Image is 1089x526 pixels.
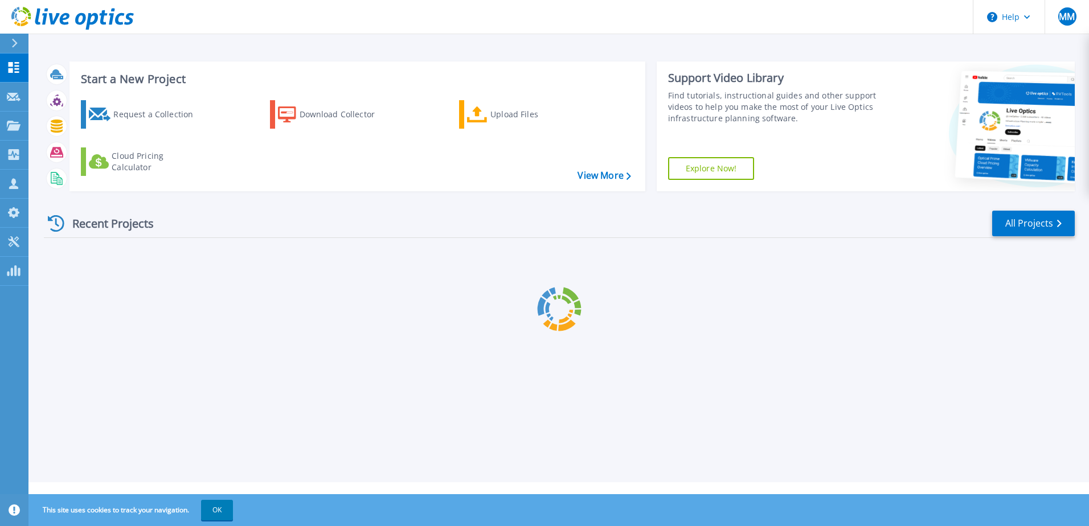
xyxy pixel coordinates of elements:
[459,100,586,129] a: Upload Files
[112,150,203,173] div: Cloud Pricing Calculator
[992,211,1075,236] a: All Projects
[113,103,204,126] div: Request a Collection
[668,157,755,180] a: Explore Now!
[44,209,169,237] div: Recent Projects
[81,73,631,85] h3: Start a New Project
[201,500,233,520] button: OK
[300,103,391,126] div: Download Collector
[270,100,397,129] a: Download Collector
[1059,12,1075,21] span: MM
[31,500,233,520] span: This site uses cookies to track your navigation.
[490,103,582,126] div: Upload Files
[668,71,881,85] div: Support Video Library
[668,90,881,124] div: Find tutorials, instructional guides and other support videos to help you make the most of your L...
[578,170,631,181] a: View More
[81,147,208,176] a: Cloud Pricing Calculator
[81,100,208,129] a: Request a Collection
